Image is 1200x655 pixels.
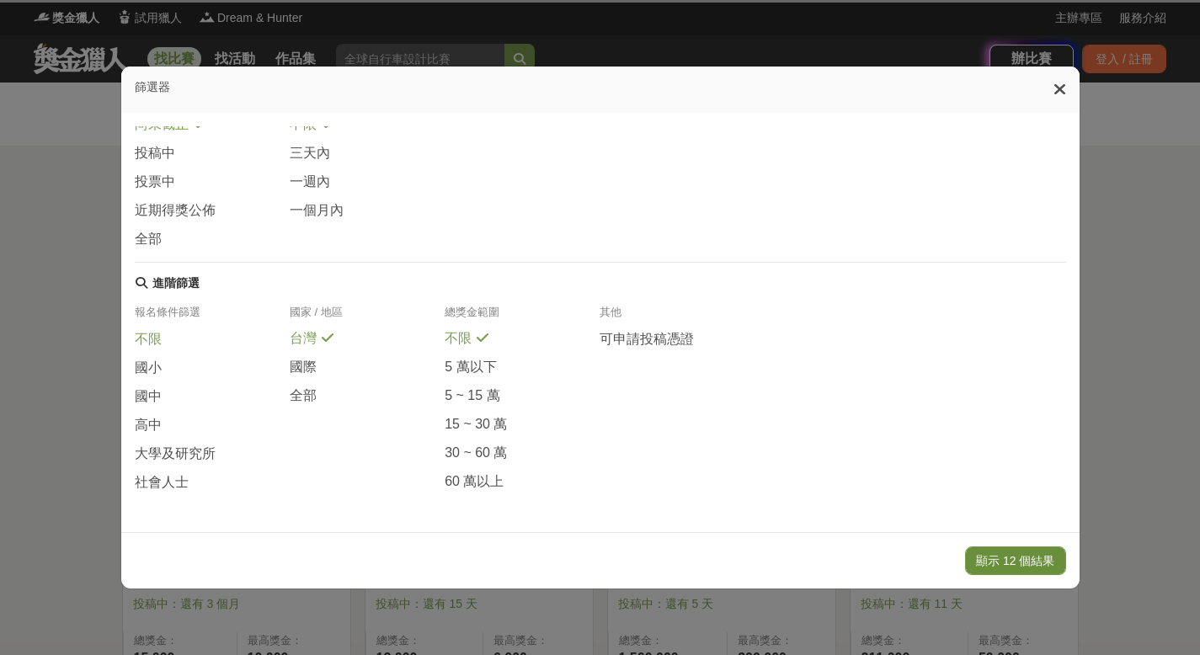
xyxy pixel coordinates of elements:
[135,305,290,330] div: 報名條件篩選
[600,331,694,349] span: 可申請投稿憑證
[135,80,170,93] span: 篩選器
[445,387,499,405] span: 5 ~ 15 萬
[445,330,472,348] span: 不限
[135,445,216,463] span: 大學及研究所
[290,330,317,348] span: 台灣
[290,173,330,191] span: 一週內
[290,359,317,376] span: 國際
[290,202,344,220] span: 一個月內
[135,417,162,434] span: 高中
[290,387,317,405] span: 全部
[135,331,162,349] span: 不限
[135,388,162,406] span: 國中
[290,145,330,162] span: 三天內
[152,276,200,291] div: 進階篩選
[135,145,175,162] span: 投稿中
[135,359,162,377] span: 國小
[135,474,189,492] span: 社會人士
[965,546,1065,575] button: 顯示 12 個結果
[445,305,600,330] div: 總獎金範圍
[290,305,445,330] div: 國家 / 地區
[600,305,755,330] div: 其他
[445,359,496,376] span: 5 萬以下
[445,473,504,491] span: 60 萬以上
[445,416,507,434] span: 15 ~ 30 萬
[135,231,162,248] span: 全部
[135,173,175,191] span: 投票中
[445,445,507,462] span: 30 ~ 60 萬
[135,202,216,220] span: 近期得獎公佈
